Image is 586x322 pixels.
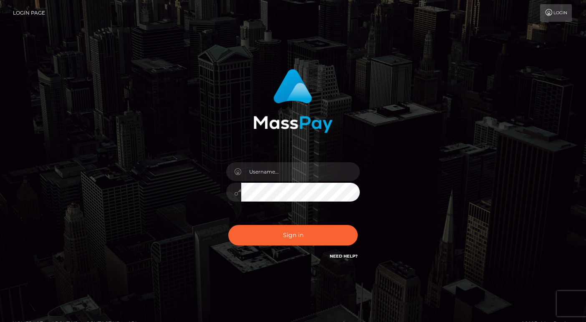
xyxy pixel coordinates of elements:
a: Login [540,4,572,22]
a: Login Page [13,4,45,22]
a: Need Help? [330,253,358,259]
button: Sign in [228,225,358,245]
img: MassPay Login [253,69,333,133]
input: Username... [241,162,360,181]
